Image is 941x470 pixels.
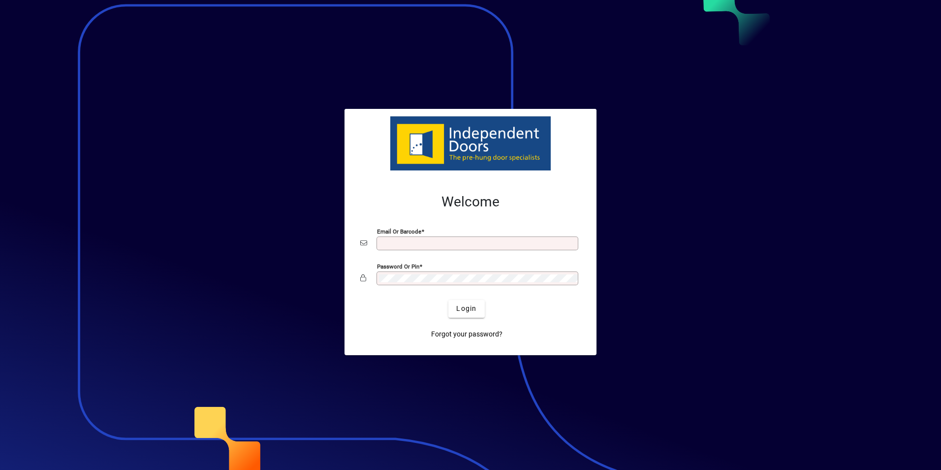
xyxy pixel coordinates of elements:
mat-label: Password or Pin [377,263,419,269]
span: Forgot your password? [431,329,502,339]
span: Login [456,303,476,314]
h2: Welcome [360,194,581,210]
button: Login [448,300,484,318]
mat-label: Email or Barcode [377,228,421,235]
a: Forgot your password? [427,326,506,343]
